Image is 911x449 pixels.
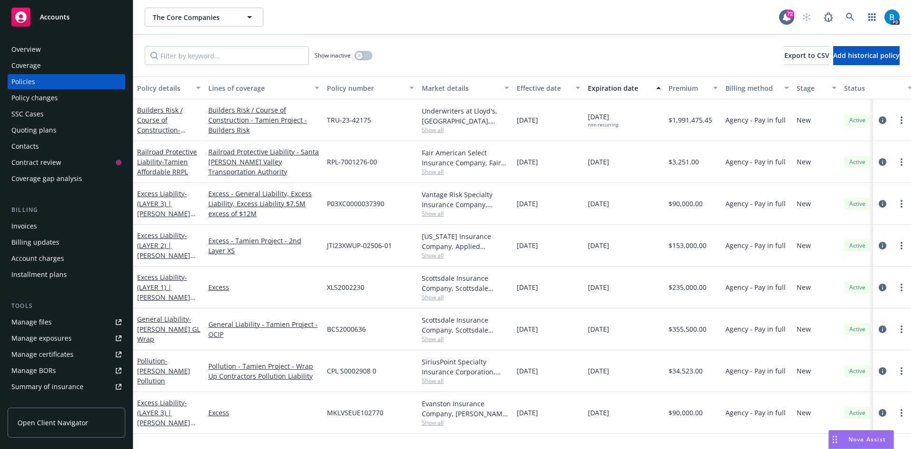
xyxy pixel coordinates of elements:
a: circleInformation [877,282,888,293]
a: Start snowing [797,8,816,27]
a: more [896,324,907,335]
span: Export to CSV [784,51,829,60]
div: Summary of insurance [11,379,84,394]
span: TRU-23-42175 [327,115,371,125]
button: The Core Companies [145,8,263,27]
div: Installment plans [11,267,67,282]
button: Lines of coverage [205,76,323,99]
span: Agency - Pay in full [725,282,786,292]
a: more [896,115,907,126]
div: Drag to move [829,430,841,449]
div: Billing [8,205,125,215]
button: Billing method [722,76,793,99]
a: Coverage [8,58,125,73]
div: Account charges [11,251,64,266]
a: Switch app [863,8,882,27]
div: Billing method [725,83,779,93]
a: Quoting plans [8,123,125,138]
div: SiriusPoint Specialty Insurance Corporation, SiriusPoint [422,357,509,377]
span: [DATE] [588,408,609,418]
a: Manage files [8,315,125,330]
a: Manage BORs [8,363,125,378]
a: Summary of insurance [8,379,125,394]
div: Fair American Select Insurance Company, Fair American Select Insurance Company, Amwins [422,148,509,168]
a: Builders Risk / Course of Construction [137,105,201,144]
span: [DATE] [588,366,609,376]
span: Agency - Pay in full [725,157,786,167]
span: New [797,408,811,418]
div: Premium [669,83,707,93]
span: RPL-7001276-00 [327,157,377,167]
span: $90,000.00 [669,408,703,418]
span: New [797,157,811,167]
a: more [896,407,907,419]
span: Agency - Pay in full [725,240,786,250]
a: Search [841,8,860,27]
div: Coverage [11,58,41,73]
span: [DATE] [517,324,538,334]
span: P03XC0000037390 [327,199,384,209]
span: [DATE] [517,366,538,376]
span: Active [848,283,867,292]
a: Builders Risk / Course of Construction - Tamien Project - Builders Risk [208,105,319,135]
span: Active [848,158,867,166]
div: non-recurring [588,122,618,128]
span: $90,000.00 [669,199,703,209]
span: $153,000.00 [669,240,706,250]
span: New [797,366,811,376]
span: Show all [422,168,509,176]
span: New [797,240,811,250]
span: $355,500.00 [669,324,706,334]
div: Manage BORs [11,363,56,378]
a: General Liability [137,315,200,344]
div: Status [844,83,902,93]
span: $1,991,475.45 [669,115,712,125]
a: Installment plans [8,267,125,282]
span: MKLV5EUE102770 [327,408,383,418]
span: [DATE] [588,157,609,167]
span: Show all [422,377,509,385]
a: Coverage gap analysis [8,171,125,186]
a: Manage certificates [8,347,125,362]
span: $235,000.00 [669,282,706,292]
a: Excess [208,282,319,292]
a: circleInformation [877,365,888,377]
span: [DATE] [588,282,609,292]
div: Lines of coverage [208,83,309,93]
span: Active [848,367,867,375]
a: Excess - Tamien Project - 2nd Layer XS [208,236,319,256]
span: Active [848,409,867,417]
img: photo [884,10,900,25]
div: Invoices [11,219,37,234]
span: New [797,199,811,209]
div: Vantage Risk Specialty Insurance Company, Vantage Risk, Amwins [422,190,509,210]
span: BCS2000636 [327,324,366,334]
a: circleInformation [877,324,888,335]
button: Add historical policy [833,46,900,65]
a: more [896,198,907,210]
button: Policy number [323,76,418,99]
button: Effective date [513,76,584,99]
a: more [896,365,907,377]
a: circleInformation [877,198,888,210]
a: General Liability - Tamien Project - OCIP [208,319,319,339]
span: [DATE] [517,115,538,125]
span: $34,523.00 [669,366,703,376]
span: Active [848,200,867,208]
a: Manage exposures [8,331,125,346]
span: Open Client Navigator [18,418,88,428]
a: Railroad Protective Liability - Santa [PERSON_NAME] Valley Transportation Authority [208,147,319,177]
span: Active [848,116,867,124]
button: Market details [418,76,513,99]
span: Accounts [40,13,70,21]
span: $3,251.00 [669,157,699,167]
div: Manage files [11,315,52,330]
span: - Tamien Affordable RRPL [137,157,188,176]
span: [DATE] [588,324,609,334]
a: Excess Liability [137,189,190,228]
div: Evanston Insurance Company, [PERSON_NAME] Insurance, Amwins [422,399,509,419]
a: circleInformation [877,156,888,168]
button: Nova Assist [828,430,894,449]
a: Overview [8,42,125,57]
span: Active [848,241,867,250]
